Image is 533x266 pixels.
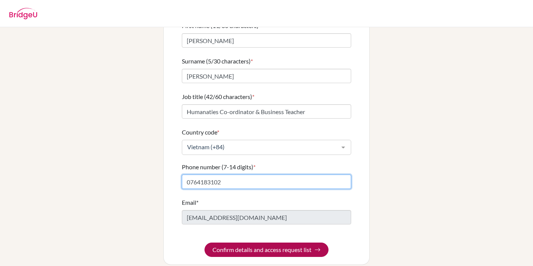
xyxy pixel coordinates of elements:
[9,8,37,19] img: BridgeU logo
[205,243,328,257] button: Confirm details and access request list
[182,92,254,101] label: Job title (42/60 characters)
[182,69,351,83] input: Enter your surname
[182,198,198,207] label: Email*
[315,247,321,253] img: Arrow right
[182,57,253,66] label: Surname (5/30 characters)
[182,162,256,172] label: Phone number (7-14 digits)
[185,143,336,151] span: Vietnam (+84)
[182,33,351,48] input: Enter your first name
[182,128,219,137] label: Country code
[182,175,351,189] input: Enter your number
[182,104,351,119] input: Enter your job title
